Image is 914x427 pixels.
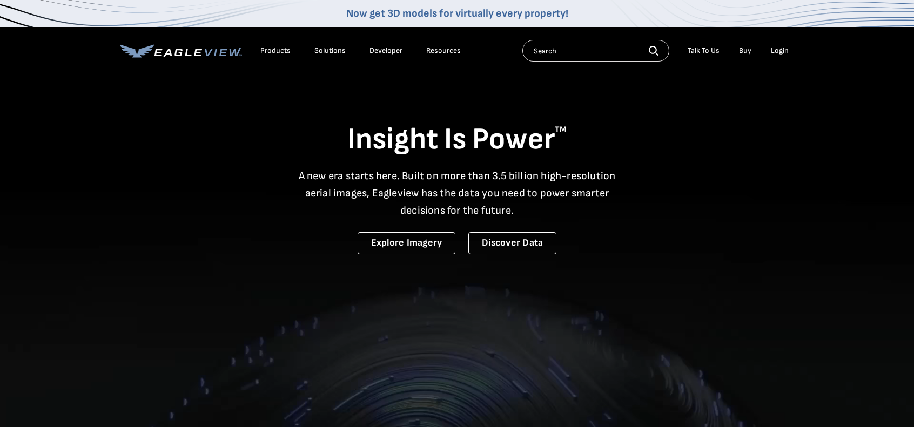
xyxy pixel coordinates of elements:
a: Buy [739,46,751,56]
a: Discover Data [468,232,556,254]
a: Explore Imagery [358,232,456,254]
a: Now get 3D models for virtually every property! [346,7,568,20]
a: Developer [369,46,402,56]
div: Talk To Us [688,46,720,56]
input: Search [522,40,669,62]
div: Solutions [314,46,346,56]
p: A new era starts here. Built on more than 3.5 billion high-resolution aerial images, Eagleview ha... [292,167,622,219]
h1: Insight Is Power [120,121,794,159]
div: Products [260,46,291,56]
div: Resources [426,46,461,56]
sup: TM [555,125,567,135]
div: Login [771,46,789,56]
